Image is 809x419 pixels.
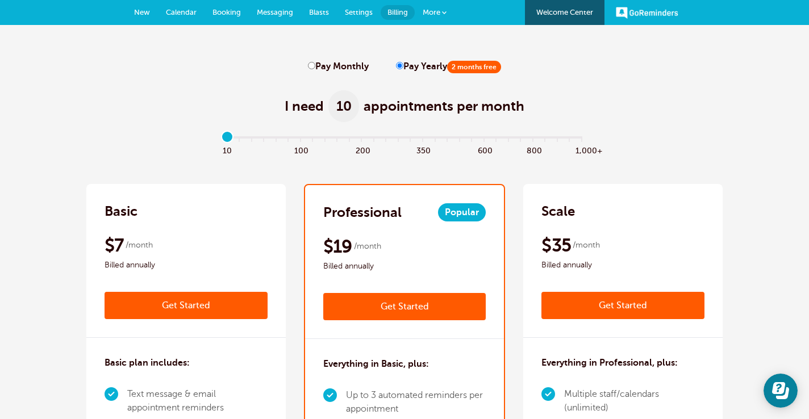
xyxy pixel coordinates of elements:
[541,258,704,272] span: Billed annually
[527,143,539,156] span: 800
[576,143,588,156] span: 1,000+
[105,234,124,257] span: $7
[541,202,575,220] h2: Scale
[308,61,369,72] label: Pay Monthly
[447,61,501,73] span: 2 months free
[354,240,381,253] span: /month
[396,61,501,72] label: Pay Yearly
[423,8,440,16] span: More
[127,383,268,419] li: Text message & email appointment reminders
[294,143,307,156] span: 100
[105,292,268,319] a: Get Started
[381,5,415,20] a: Billing
[323,357,429,371] h3: Everything in Basic, plus:
[323,235,352,258] span: $19
[309,8,329,16] span: Blasts
[105,356,190,370] h3: Basic plan includes:
[541,292,704,319] a: Get Started
[345,8,373,16] span: Settings
[541,356,678,370] h3: Everything in Professional, plus:
[478,143,490,156] span: 600
[364,97,524,115] span: appointments per month
[396,62,403,69] input: Pay Yearly2 months free
[308,62,315,69] input: Pay Monthly
[438,203,486,221] span: Popular
[356,143,368,156] span: 200
[764,374,798,408] iframe: Resource center
[105,258,268,272] span: Billed annually
[323,293,486,320] a: Get Started
[564,383,704,419] li: Multiple staff/calendars (unlimited)
[166,8,197,16] span: Calendar
[126,238,153,252] span: /month
[134,8,150,16] span: New
[328,90,359,122] span: 10
[212,8,241,16] span: Booking
[573,238,600,252] span: /month
[416,143,429,156] span: 350
[221,143,233,156] span: 10
[285,97,324,115] span: I need
[387,8,408,16] span: Billing
[323,203,402,221] h2: Professional
[257,8,293,16] span: Messaging
[541,234,571,257] span: $35
[323,259,486,273] span: Billed annually
[105,202,137,220] h2: Basic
